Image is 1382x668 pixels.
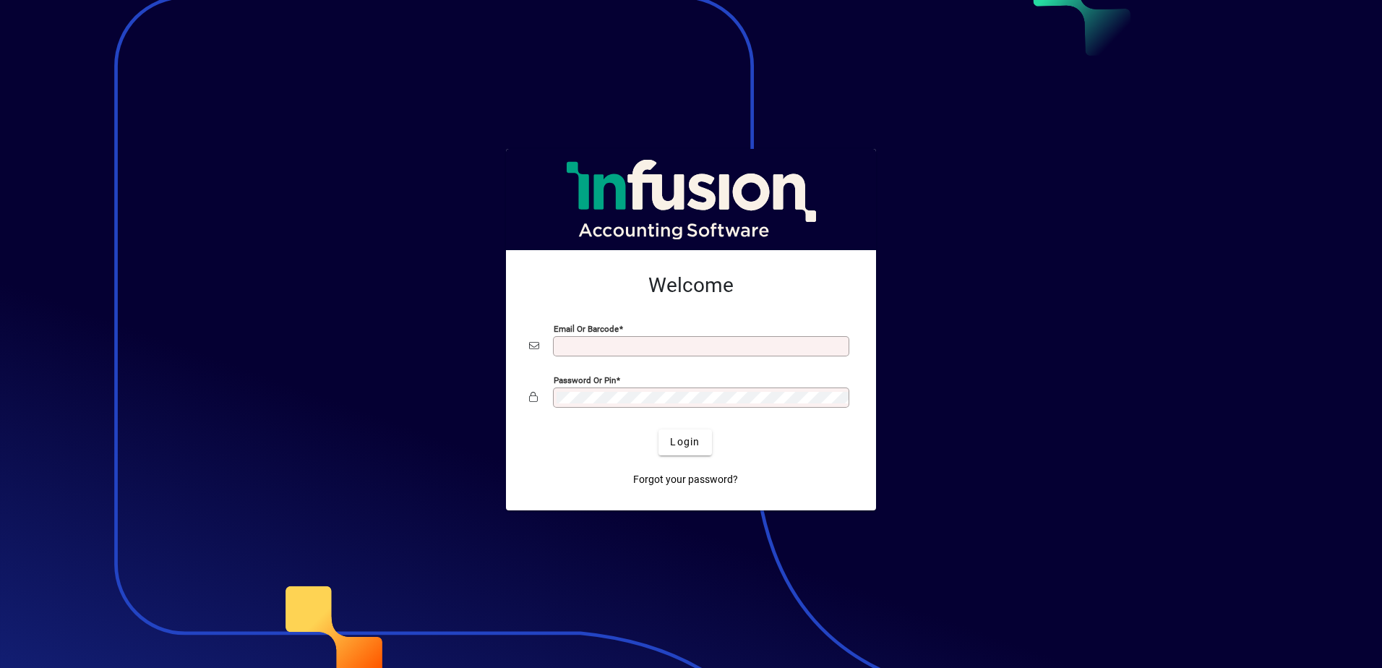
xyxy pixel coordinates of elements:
[670,434,700,450] span: Login
[554,374,616,385] mat-label: Password or Pin
[554,323,619,333] mat-label: Email or Barcode
[633,472,738,487] span: Forgot your password?
[627,467,744,493] a: Forgot your password?
[658,429,711,455] button: Login
[529,273,853,298] h2: Welcome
